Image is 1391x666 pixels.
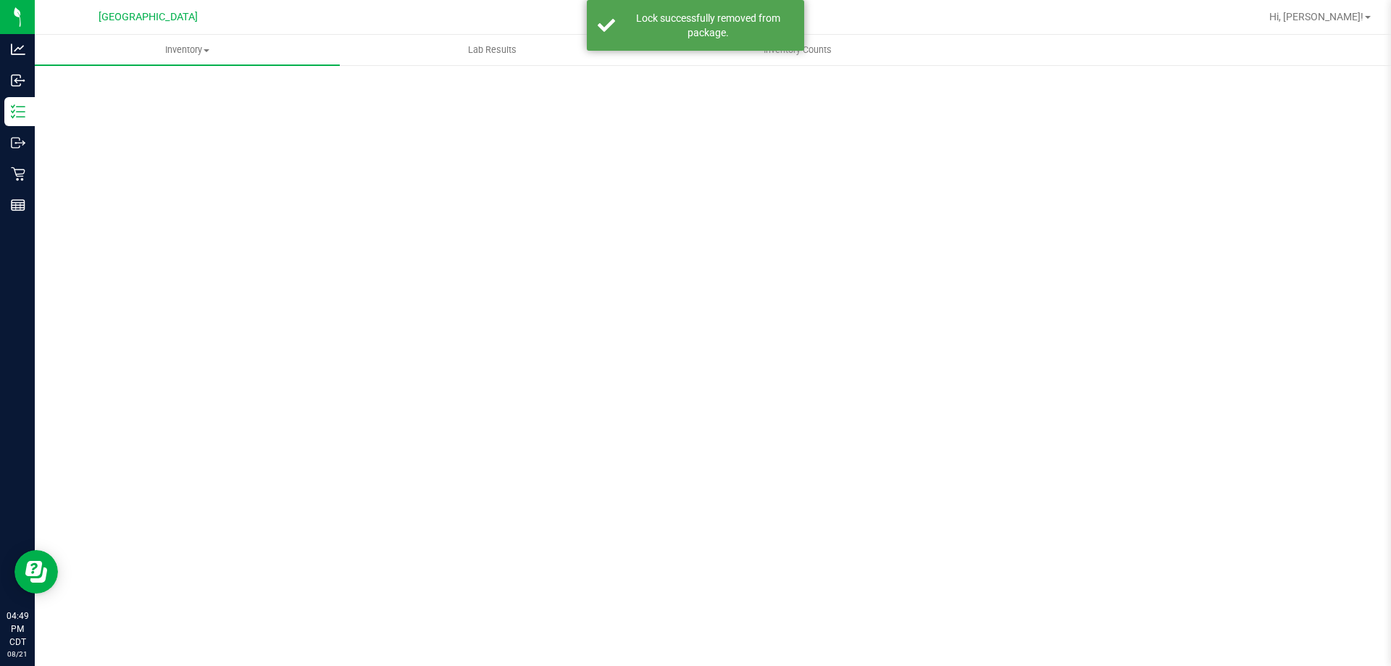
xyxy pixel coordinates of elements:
[448,43,536,57] span: Lab Results
[14,550,58,594] iframe: Resource center
[7,609,28,649] p: 04:49 PM CDT
[11,104,25,119] inline-svg: Inventory
[35,43,340,57] span: Inventory
[623,11,793,40] div: Lock successfully removed from package.
[11,73,25,88] inline-svg: Inbound
[1269,11,1363,22] span: Hi, [PERSON_NAME]!
[7,649,28,659] p: 08/21
[11,136,25,150] inline-svg: Outbound
[35,35,340,65] a: Inventory
[11,167,25,181] inline-svg: Retail
[99,11,198,23] span: [GEOGRAPHIC_DATA]
[11,42,25,57] inline-svg: Analytics
[340,35,645,65] a: Lab Results
[11,198,25,212] inline-svg: Reports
